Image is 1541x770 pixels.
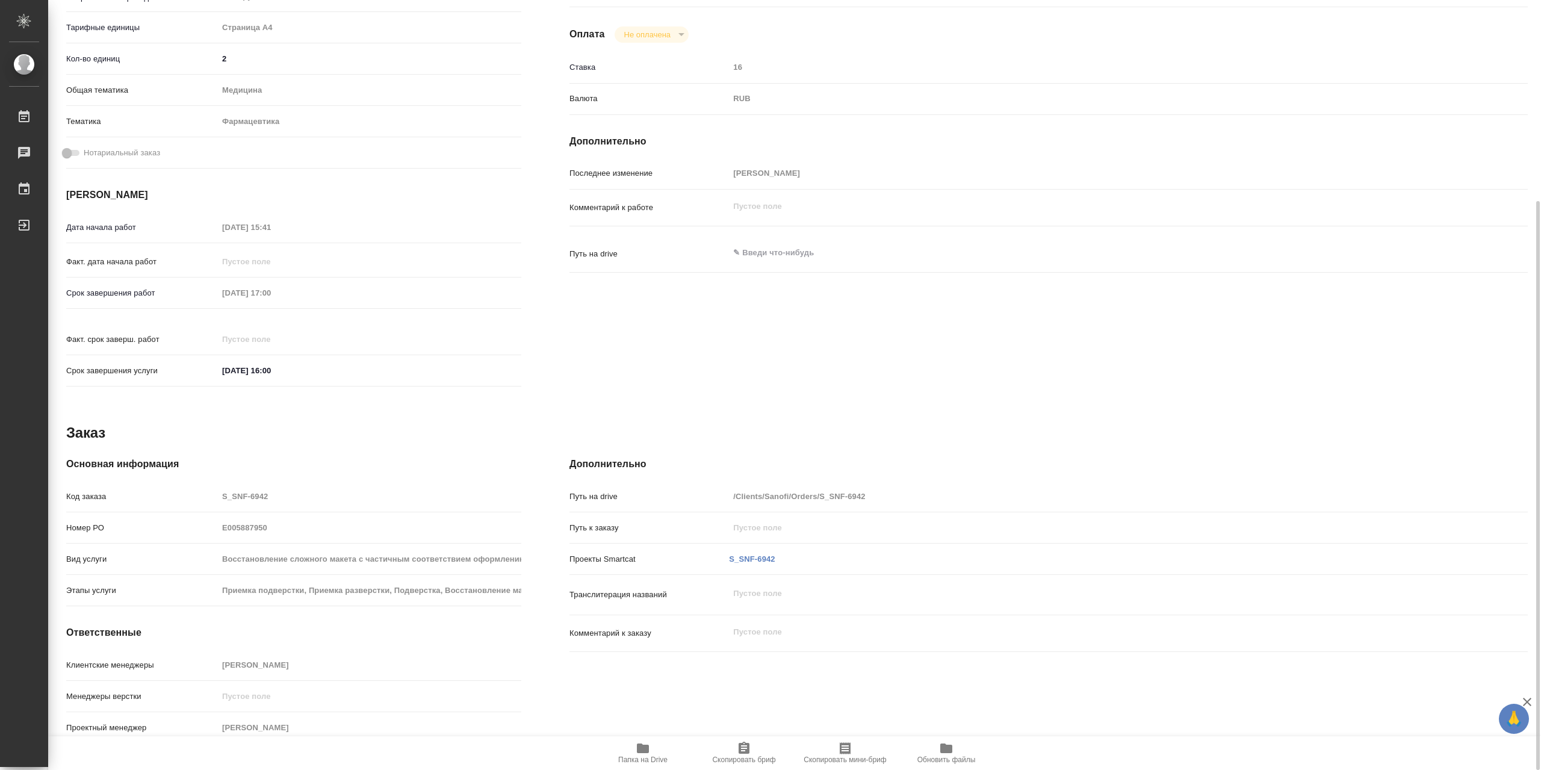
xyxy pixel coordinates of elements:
[729,488,1448,505] input: Пустое поле
[218,488,521,505] input: Пустое поле
[693,736,795,770] button: Скопировать бриф
[218,582,521,599] input: Пустое поле
[569,167,729,179] p: Последнее изменение
[569,134,1528,149] h4: Дополнительно
[729,519,1448,536] input: Пустое поле
[712,756,775,764] span: Скопировать бриф
[218,284,323,302] input: Пустое поле
[66,334,218,346] p: Факт. срок заверш. работ
[569,61,729,73] p: Ставка
[66,53,218,65] p: Кол-во единиц
[66,553,218,565] p: Вид услуги
[218,688,521,705] input: Пустое поле
[66,256,218,268] p: Факт. дата начала работ
[795,736,896,770] button: Скопировать мини-бриф
[729,164,1448,182] input: Пустое поле
[218,111,521,132] div: Фармацевтика
[66,287,218,299] p: Срок завершения работ
[66,522,218,534] p: Номер РО
[66,585,218,597] p: Этапы услуги
[66,116,218,128] p: Тематика
[569,202,729,214] p: Комментарий к работе
[84,147,160,159] span: Нотариальный заказ
[218,719,521,736] input: Пустое поле
[66,491,218,503] p: Код заказа
[615,26,689,43] div: Не оплачена
[66,84,218,96] p: Общая тематика
[66,188,521,202] h4: [PERSON_NAME]
[218,50,521,67] input: ✎ Введи что-нибудь
[66,722,218,734] p: Проектный менеджер
[729,88,1448,109] div: RUB
[569,553,729,565] p: Проекты Smartcat
[569,627,729,639] p: Комментарий к заказу
[218,519,521,536] input: Пустое поле
[66,22,218,34] p: Тарифные единицы
[66,423,105,442] h2: Заказ
[804,756,886,764] span: Скопировать мини-бриф
[218,219,323,236] input: Пустое поле
[218,656,521,674] input: Пустое поле
[569,27,605,42] h4: Оплата
[896,736,997,770] button: Обновить файлы
[569,589,729,601] p: Транслитерация названий
[1499,704,1529,734] button: 🙏
[569,522,729,534] p: Путь к заказу
[66,222,218,234] p: Дата начала работ
[569,457,1528,471] h4: Дополнительно
[569,248,729,260] p: Путь на drive
[218,331,323,348] input: Пустое поле
[618,756,668,764] span: Папка на Drive
[66,365,218,377] p: Срок завершения услуги
[218,362,323,379] input: ✎ Введи что-нибудь
[218,80,521,101] div: Медицина
[66,659,218,671] p: Клиентские менеджеры
[917,756,976,764] span: Обновить файлы
[621,29,674,40] button: Не оплачена
[218,253,323,270] input: Пустое поле
[569,491,729,503] p: Путь на drive
[218,550,521,568] input: Пустое поле
[218,17,521,38] div: Страница А4
[66,457,521,471] h4: Основная информация
[729,554,775,564] a: S_SNF-6942
[569,93,729,105] p: Валюта
[1504,706,1524,731] span: 🙏
[66,691,218,703] p: Менеджеры верстки
[729,58,1448,76] input: Пустое поле
[592,736,693,770] button: Папка на Drive
[66,626,521,640] h4: Ответственные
